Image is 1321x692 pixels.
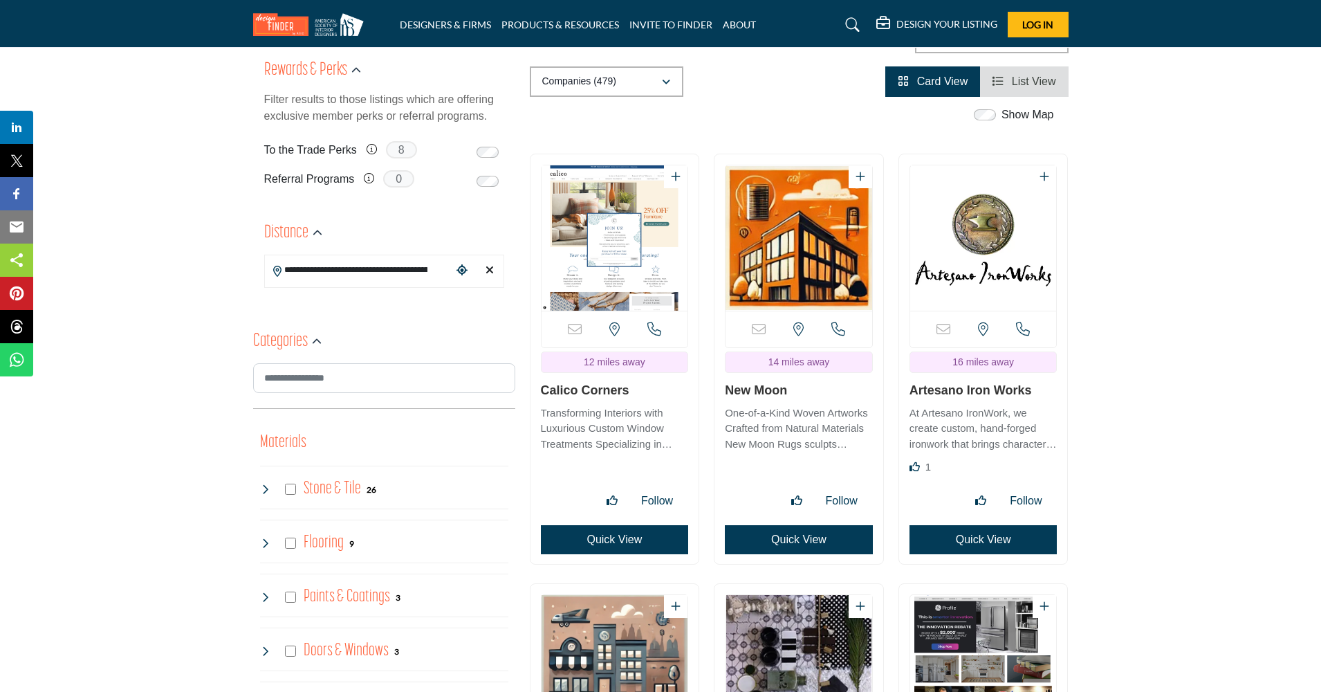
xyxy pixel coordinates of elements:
button: Follow [1001,487,1050,515]
b: 3 [396,593,400,603]
a: New Moon [725,383,787,397]
i: Like [909,462,920,472]
a: Add To List [856,601,865,612]
a: Search [832,14,869,36]
span: Log In [1022,19,1053,30]
img: Site Logo [253,13,371,36]
input: Select Doors & Windows checkbox [285,646,296,657]
button: Quick View [725,525,873,554]
label: Referral Programs [264,167,355,191]
div: DESIGN YOUR LISTING [876,17,997,33]
label: To the Trade Perks [264,138,357,162]
button: Materials [260,430,306,456]
button: Like listing [783,487,811,515]
button: Log In [1008,12,1069,37]
a: DESIGNERS & FIRMS [400,19,491,30]
a: One-of-a-Kind Woven Artworks Crafted from Natural Materials New Moon Rugs sculpts sublime carpets... [725,402,873,453]
li: List View [980,66,1068,97]
label: Show Map [1001,107,1054,123]
span: 14 miles away [768,356,830,367]
a: View Card [898,75,968,87]
button: Follow [633,487,681,515]
input: Select Paints & Coatings checkbox [285,592,296,603]
h2: Rewards & Perks [264,58,347,83]
a: Add To List [856,171,865,183]
a: Transforming Interiors with Luxurious Custom Window Treatments Specializing in interior design, t... [541,402,689,453]
a: View List [992,75,1055,87]
a: Calico Corners [541,383,629,397]
h4: Doors & Windows: Doors & Windows [304,639,389,663]
p: One-of-a-Kind Woven Artworks Crafted from Natural Materials New Moon Rugs sculpts sublime carpets... [725,406,873,453]
input: Search Category [253,363,515,393]
b: 26 [367,485,376,495]
a: INVITE TO FINDER [629,19,712,30]
button: Like listing [598,487,626,515]
span: Card View [917,75,968,87]
div: 3 Results For Paints & Coatings [396,591,400,603]
span: List View [1012,75,1056,87]
h2: Distance [264,221,308,246]
b: 3 [394,647,399,657]
button: Companies (479) [530,66,683,97]
h5: DESIGN YOUR LISTING [896,18,997,30]
img: Artesano Iron Works [910,165,1057,311]
button: Quick View [541,525,689,554]
a: At Artesano IronWork, we create custom, hand-forged ironwork that brings character and elegance t... [909,402,1057,453]
a: Open Listing in new tab [542,165,688,311]
span: 8 [386,141,417,158]
a: ABOUT [723,19,756,30]
button: Like listing [967,487,995,515]
div: 3 Results For Doors & Windows [394,645,399,657]
span: 0 [383,170,414,188]
div: 9 Results For Flooring [349,537,354,549]
a: Artesano Iron Works [909,383,1032,397]
p: Transforming Interiors with Luxurious Custom Window Treatments Specializing in interior design, t... [541,406,689,453]
b: 9 [349,539,354,549]
input: Search Location [265,256,452,283]
span: 1 [925,461,931,473]
input: Select Stone & Tile checkbox [285,484,296,495]
img: New Moon [726,165,872,311]
a: PRODUCTS & RESOURCES [501,19,619,30]
p: Filter results to those listings which are offering exclusive member perks or referral programs. [264,91,504,125]
p: At Artesano IronWork, we create custom, hand-forged ironwork that brings character and elegance t... [909,406,1057,453]
a: Open Listing in new tab [910,165,1057,311]
span: 16 miles away [952,356,1014,367]
div: Choose your current location [452,256,472,286]
div: 26 Results For Stone & Tile [367,483,376,495]
h3: Artesano Iron Works [909,383,1057,399]
a: Add To List [1040,171,1049,183]
a: Open Listing in new tab [726,165,872,311]
h3: New Moon [725,383,873,399]
h4: Flooring: Flooring [304,531,344,555]
img: Calico Corners [542,165,688,311]
span: 12 miles away [584,356,645,367]
a: Add To List [671,601,681,612]
h2: Categories [253,329,308,354]
button: Quick View [909,525,1057,554]
input: Switch to Referral Programs [477,176,499,187]
h4: Stone & Tile: Natural stone slabs, tiles and mosaics with unique veining and coloring. [304,477,361,501]
div: Clear search location [479,256,500,286]
input: Switch to To the Trade Perks [477,147,499,158]
a: Add To List [1040,601,1049,612]
input: Select Flooring checkbox [285,538,296,549]
a: Add To List [671,171,681,183]
p: Companies (479) [542,75,616,89]
li: Card View [885,66,980,97]
h3: Calico Corners [541,383,689,399]
button: Follow [817,487,866,515]
h4: Paints & Coatings: Interior, exterior, industrial, specialty paints, stains and sealants. [304,585,390,609]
